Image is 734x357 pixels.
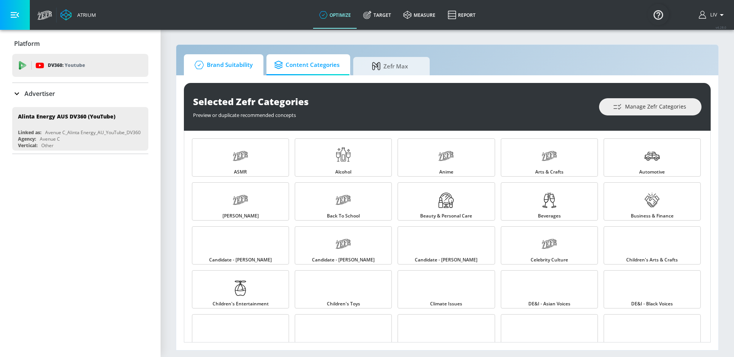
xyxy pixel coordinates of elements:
span: ASMR [234,170,247,174]
span: Celebrity Culture [531,258,568,262]
a: Beverages [501,182,598,221]
span: Children's Entertainment [213,302,269,306]
div: Agency: [18,136,36,142]
span: Children's Toys [327,302,360,306]
a: Atrium [60,9,96,21]
a: Report [442,1,482,29]
button: Open Resource Center [648,4,669,25]
div: Selected Zefr Categories [193,95,591,108]
span: Zefr Max [361,57,419,75]
div: Other [41,142,54,149]
span: Content Categories [274,56,339,74]
div: Platform [12,33,148,54]
span: Manage Zefr Categories [614,102,686,112]
a: [PERSON_NAME] [192,182,289,221]
a: DE&I - Black Voices [604,270,701,308]
div: Atrium [74,11,96,18]
a: Climate Issues [398,270,495,308]
span: Climate Issues [430,302,462,306]
p: Youtube [65,61,85,69]
a: Children's Toys [295,270,392,308]
span: Business & Finance [631,214,674,218]
span: Back to School [327,214,360,218]
div: Avenue C_Alinta Energy_AU_YouTube_DV360 [45,129,141,136]
div: Advertiser [12,83,148,104]
div: Vertical: [18,142,37,149]
div: Alinta Energy AUS DV360 (YouTube)Linked as:Avenue C_Alinta Energy_AU_YouTube_DV360Agency:Avenue C... [12,107,148,151]
span: Candidate - [PERSON_NAME] [209,258,272,262]
span: Brand Suitability [192,56,253,74]
span: Children's Arts & Crafts [626,258,678,262]
a: Beauty & Personal Care [398,182,495,221]
div: Avenue C [40,136,60,142]
span: login as: liv.ho@zefr.com [707,12,717,18]
span: Anime [439,170,453,174]
a: Arts & Crafts [501,138,598,177]
span: Alcohol [335,170,351,174]
p: Advertiser [24,89,55,98]
p: Platform [14,39,40,48]
span: Automotive [639,170,665,174]
span: Arts & Crafts [535,170,563,174]
a: Target [357,1,397,29]
a: measure [397,1,442,29]
p: DV360: [48,61,85,70]
a: Candidate - [PERSON_NAME] [295,226,392,265]
a: Candidate - [PERSON_NAME] [192,226,289,265]
span: Candidate - [PERSON_NAME] [312,258,375,262]
span: Candidate - [PERSON_NAME] [415,258,477,262]
span: DE&I - Asian Voices [528,302,570,306]
a: optimize [313,1,357,29]
a: Children's Entertainment [192,270,289,308]
div: Alinta Energy AUS DV360 (YouTube) [18,113,115,120]
span: Beauty & Personal Care [420,214,472,218]
a: Alcohol [295,138,392,177]
span: DE&I - Black Voices [631,302,673,306]
span: Beverages [538,214,561,218]
a: ASMR [192,138,289,177]
a: DE&I - Asian Voices [501,270,598,308]
a: Candidate - [PERSON_NAME] [398,226,495,265]
div: Linked as: [18,129,41,136]
a: Celebrity Culture [501,226,598,265]
a: Business & Finance [604,182,701,221]
div: Preview or duplicate recommended concepts [193,108,591,118]
a: Anime [398,138,495,177]
a: Automotive [604,138,701,177]
a: Back to School [295,182,392,221]
button: Liv [699,10,726,19]
button: Manage Zefr Categories [599,98,702,115]
a: Children's Arts & Crafts [604,226,701,265]
span: v 4.28.0 [716,25,726,29]
span: [PERSON_NAME] [222,214,259,218]
div: DV360: Youtube [12,54,148,77]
